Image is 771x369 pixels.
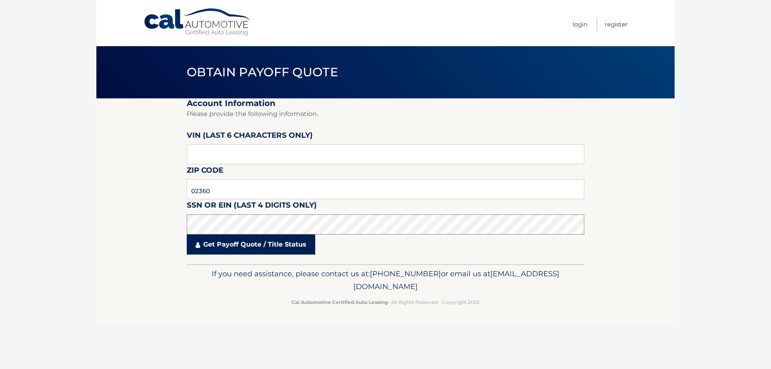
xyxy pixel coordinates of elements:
[187,129,313,144] label: VIN (last 6 characters only)
[292,299,388,305] strong: Cal Automotive Certified Auto Leasing
[187,65,338,80] span: Obtain Payoff Quote
[192,267,579,293] p: If you need assistance, please contact us at: or email us at
[370,269,441,278] span: [PHONE_NUMBER]
[573,18,587,31] a: Login
[605,18,628,31] a: Register
[192,298,579,306] p: - All Rights Reserved - Copyright 2025
[187,164,223,179] label: Zip Code
[187,199,317,214] label: SSN or EIN (last 4 digits only)
[187,234,315,255] a: Get Payoff Quote / Title Status
[187,108,584,120] p: Please provide the following information.
[187,98,584,108] h2: Account Information
[143,8,252,37] a: Cal Automotive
